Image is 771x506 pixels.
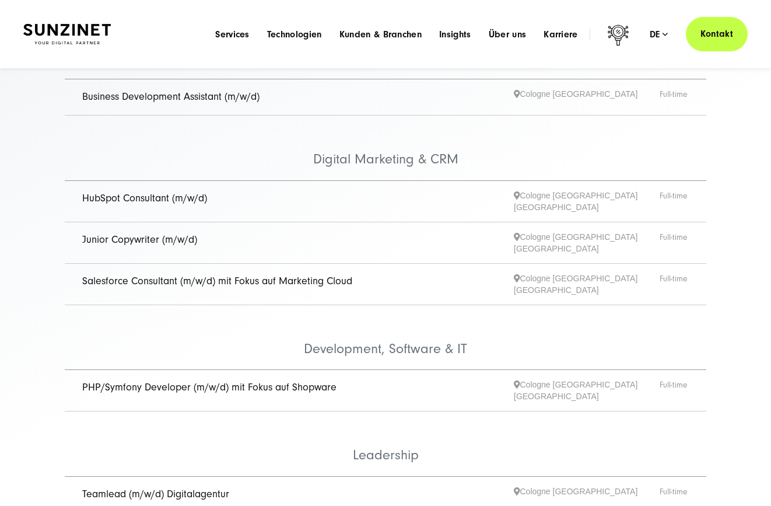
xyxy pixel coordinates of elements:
[82,192,207,204] a: HubSpot Consultant (m/w/d)
[65,411,706,477] li: Leadership
[660,486,689,504] span: Full-time
[514,273,660,296] span: Cologne [GEOGRAPHIC_DATA] [GEOGRAPHIC_DATA]
[82,488,229,500] a: Teamlead (m/w/d) Digitalagentur
[660,273,689,296] span: Full-time
[489,29,527,40] a: Über uns
[65,116,706,181] li: Digital Marketing & CRM
[514,231,660,254] span: Cologne [GEOGRAPHIC_DATA] [GEOGRAPHIC_DATA]
[514,379,660,402] span: Cologne [GEOGRAPHIC_DATA] [GEOGRAPHIC_DATA]
[65,305,706,371] li: Development, Software & IT
[514,190,660,213] span: Cologne [GEOGRAPHIC_DATA] [GEOGRAPHIC_DATA]
[660,379,689,402] span: Full-time
[660,88,689,106] span: Full-time
[514,88,660,106] span: Cologne [GEOGRAPHIC_DATA]
[82,275,352,287] a: Salesforce Consultant (m/w/d) mit Fokus auf Marketing Cloud
[686,17,748,51] a: Kontakt
[82,90,260,103] a: Business Development Assistant (m/w/d)
[660,190,689,213] span: Full-time
[23,24,111,44] img: SUNZINET Full Service Digital Agentur
[267,29,322,40] a: Technologien
[439,29,471,40] a: Insights
[660,231,689,254] span: Full-time
[544,29,578,40] a: Karriere
[514,486,660,504] span: Cologne [GEOGRAPHIC_DATA]
[339,29,422,40] a: Kunden & Branchen
[82,381,337,393] a: PHP/Symfony Developer (m/w/d) mit Fokus auf Shopware
[82,233,197,246] a: Junior Copywriter (m/w/d)
[650,29,668,40] div: de
[215,29,250,40] a: Services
